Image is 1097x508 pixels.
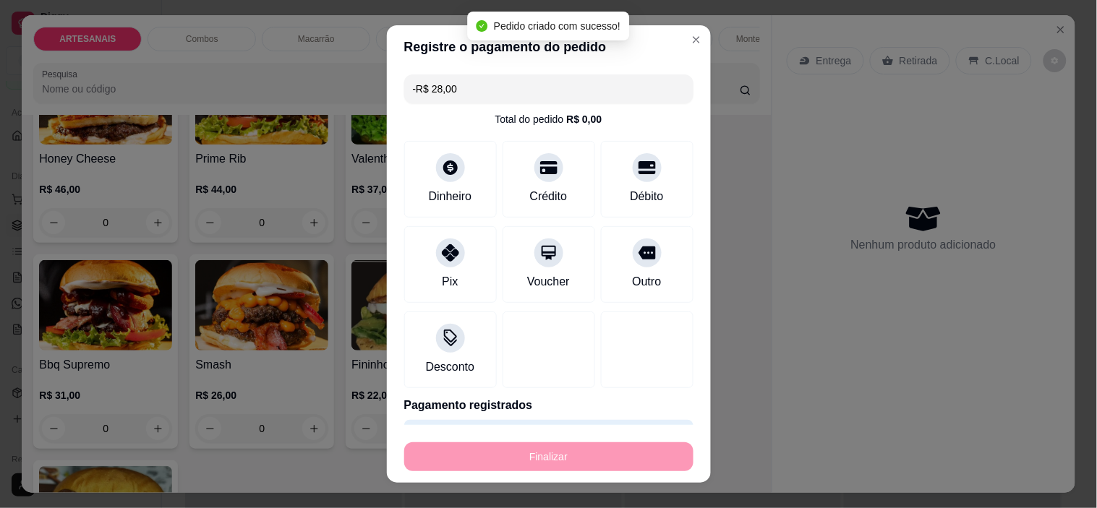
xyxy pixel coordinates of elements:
[494,20,620,32] span: Pedido criado com sucesso!
[387,25,711,69] header: Registre o pagamento do pedido
[632,273,661,290] div: Outro
[527,273,570,290] div: Voucher
[404,397,693,414] p: Pagamento registrados
[426,358,475,376] div: Desconto
[429,188,472,205] div: Dinheiro
[685,28,708,51] button: Close
[442,273,458,290] div: Pix
[495,112,602,126] div: Total do pedido
[413,74,685,103] input: Ex.: hambúrguer de cordeiro
[566,112,602,126] div: R$ 0,00
[530,188,568,205] div: Crédito
[630,188,663,205] div: Débito
[477,20,488,32] span: check-circle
